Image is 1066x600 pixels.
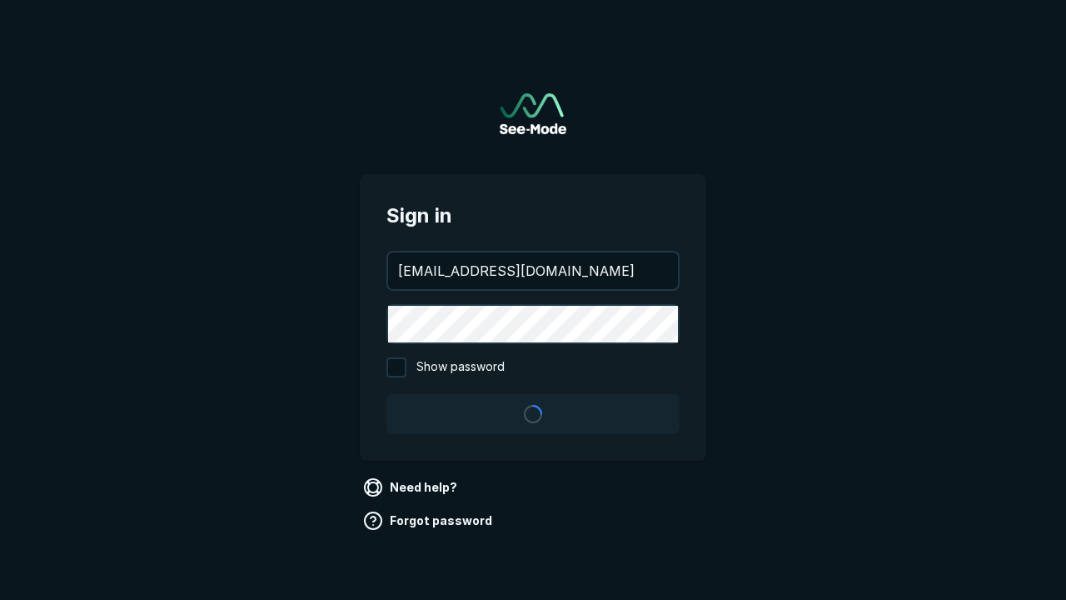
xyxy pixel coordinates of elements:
a: Forgot password [360,507,499,534]
span: Show password [416,357,505,377]
a: Go to sign in [500,93,566,134]
input: your@email.com [388,252,678,289]
img: See-Mode Logo [500,93,566,134]
a: Need help? [360,474,464,501]
span: Sign in [386,201,680,231]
